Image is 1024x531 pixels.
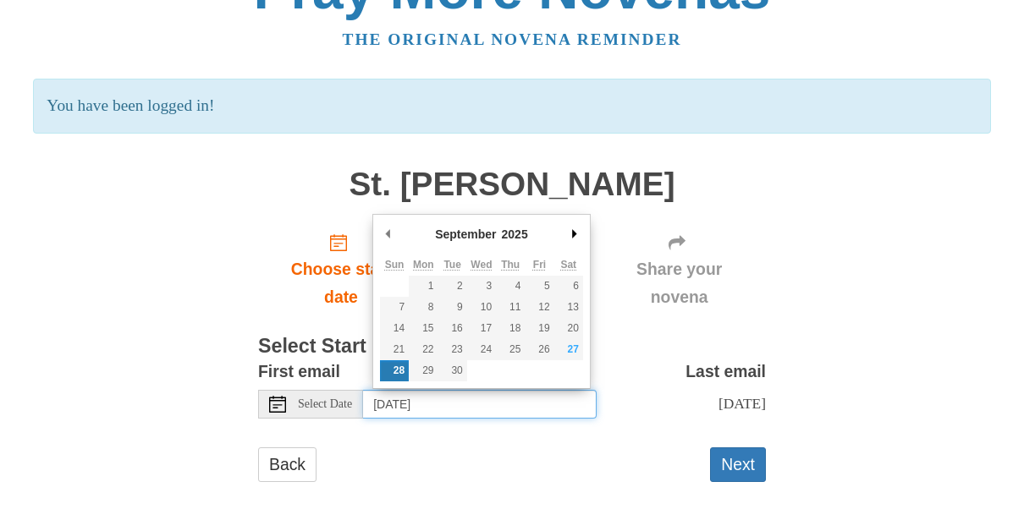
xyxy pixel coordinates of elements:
[710,447,766,482] button: Next
[275,255,407,311] span: Choose start date
[438,339,467,360] button: 23
[566,222,583,247] button: Next Month
[685,358,766,386] label: Last email
[496,297,525,318] button: 11
[385,259,405,271] abbr: Sunday
[409,297,438,318] button: 8
[718,395,766,412] span: [DATE]
[533,259,546,271] abbr: Friday
[496,276,525,297] button: 4
[496,339,525,360] button: 25
[554,339,583,360] button: 27
[443,259,460,271] abbr: Tuesday
[380,318,409,339] button: 14
[467,318,496,339] button: 17
[525,276,553,297] button: 5
[438,276,467,297] button: 2
[413,259,434,271] abbr: Monday
[258,167,766,203] h1: St. [PERSON_NAME]
[258,447,317,482] a: Back
[343,30,682,48] a: The original novena reminder
[609,255,749,311] span: Share your novena
[33,79,990,134] p: You have been logged in!
[258,358,340,386] label: First email
[409,360,438,381] button: 29
[363,390,597,419] input: Use the arrow keys to pick a date
[467,339,496,360] button: 24
[298,398,352,410] span: Select Date
[409,339,438,360] button: 22
[525,318,553,339] button: 19
[380,222,397,247] button: Previous Month
[592,219,766,320] div: Click "Next" to confirm your start date first.
[499,222,531,247] div: 2025
[501,259,520,271] abbr: Thursday
[258,219,424,320] a: Choose start date
[438,318,467,339] button: 16
[409,318,438,339] button: 15
[496,318,525,339] button: 18
[560,259,576,271] abbr: Saturday
[438,297,467,318] button: 9
[432,222,498,247] div: September
[258,336,766,358] h3: Select Start Date
[380,297,409,318] button: 7
[380,360,409,381] button: 28
[467,297,496,318] button: 10
[438,360,467,381] button: 30
[380,339,409,360] button: 21
[554,318,583,339] button: 20
[471,259,492,271] abbr: Wednesday
[554,297,583,318] button: 13
[525,297,553,318] button: 12
[554,276,583,297] button: 6
[525,339,553,360] button: 26
[409,276,438,297] button: 1
[467,276,496,297] button: 3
